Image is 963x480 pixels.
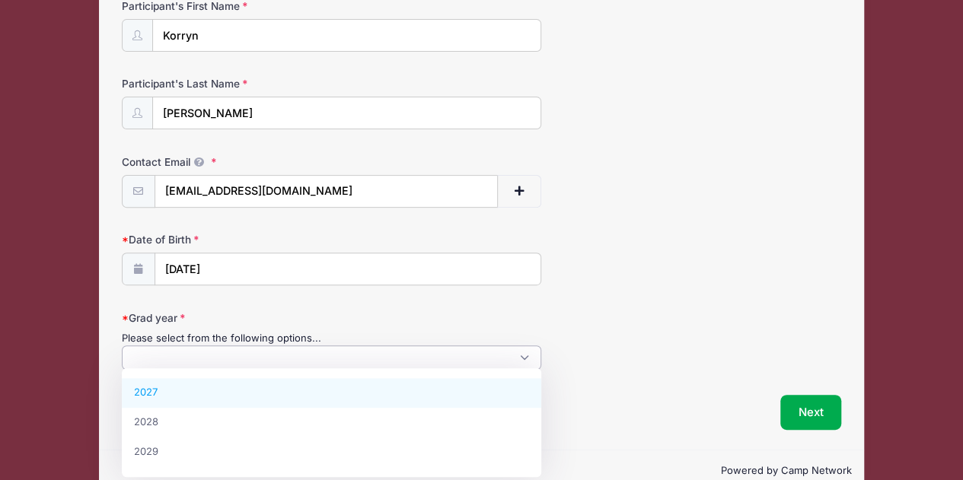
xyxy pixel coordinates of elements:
[122,437,541,467] li: 2029
[152,19,542,52] input: Participant's First Name
[130,354,139,367] textarea: Search
[112,463,852,478] p: Powered by Camp Network
[122,408,541,437] li: 2028
[122,154,362,170] label: Contact Email
[122,232,362,247] label: Date of Birth
[122,331,542,346] div: Please select from the following options...
[780,395,842,430] button: Next
[122,76,362,91] label: Participant's Last Name
[122,378,541,408] li: 2027
[122,310,362,326] label: Grad year
[155,253,541,285] input: mm/dd/yyyy
[152,97,542,129] input: Participant's Last Name
[155,175,499,208] input: email@email.com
